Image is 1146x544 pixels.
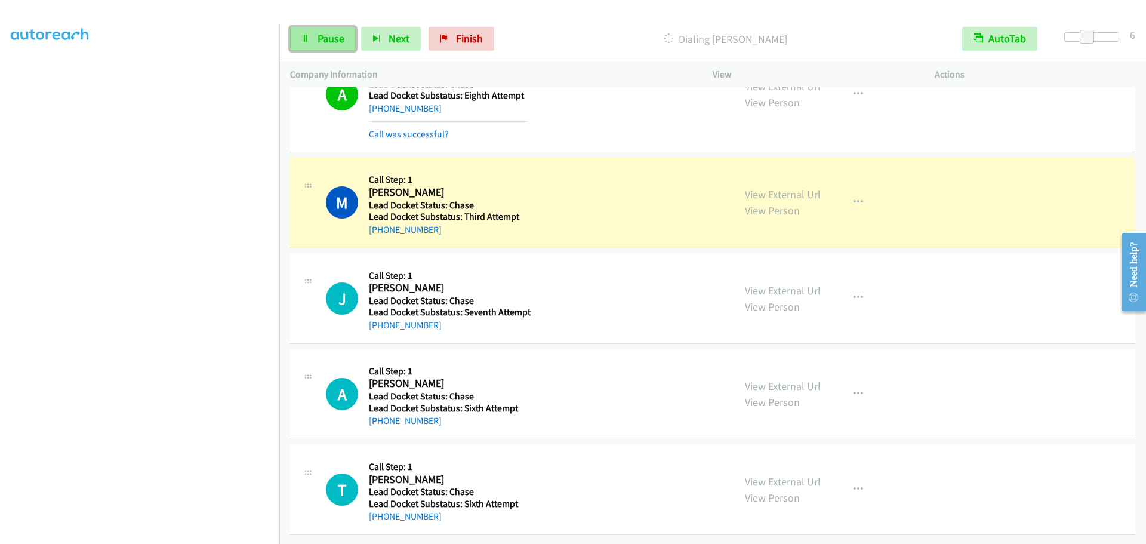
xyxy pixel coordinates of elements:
a: [PHONE_NUMBER] [369,103,442,114]
h5: Lead Docket Substatus: Sixth Attempt [369,498,528,510]
a: View Person [745,300,800,314]
a: Finish [429,27,494,51]
h2: [PERSON_NAME] [369,186,528,199]
h2: [PERSON_NAME] [369,281,528,295]
h5: Lead Docket Substatus: Seventh Attempt [369,306,531,318]
a: View External Url [745,284,821,297]
a: [PHONE_NUMBER] [369,511,442,522]
a: [PHONE_NUMBER] [369,224,442,235]
h5: Call Step: 1 [369,461,528,473]
h1: A [326,78,358,110]
p: Actions [935,67,1135,82]
span: Finish [456,32,483,45]
a: View External Url [745,379,821,393]
div: The call is yet to be attempted [326,474,358,506]
h5: Lead Docket Substatus: Sixth Attempt [369,402,528,414]
a: View Person [745,96,800,109]
a: [PHONE_NUMBER] [369,415,442,426]
h5: Lead Docket Status: Chase [369,295,531,307]
span: Next [389,32,409,45]
h1: A [326,378,358,410]
p: Company Information [290,67,691,82]
h2: [PERSON_NAME] [369,473,528,487]
h5: Call Step: 1 [369,270,531,282]
a: Pause [290,27,356,51]
a: View Person [745,491,800,505]
a: [PHONE_NUMBER] [369,319,442,331]
h1: T [326,474,358,506]
a: View External Url [745,188,821,201]
h5: Call Step: 1 [369,365,528,377]
a: View External Url [745,79,821,93]
h5: Call Step: 1 [369,174,528,186]
h2: [PERSON_NAME] [369,377,528,391]
h1: J [326,282,358,315]
h5: Lead Docket Status: Chase [369,391,528,402]
div: 6 [1130,27,1135,43]
a: Call was successful? [369,128,449,140]
div: The call is yet to be attempted [326,378,358,410]
button: AutoTab [962,27,1037,51]
p: Dialing [PERSON_NAME] [510,31,941,47]
iframe: Resource Center [1111,225,1146,319]
h5: Lead Docket Status: Chase [369,199,528,211]
a: View Person [745,204,800,217]
a: View External Url [745,475,821,488]
span: Pause [318,32,344,45]
h5: Lead Docket Status: Chase [369,486,528,498]
h1: M [326,186,358,219]
a: View Person [745,395,800,409]
button: Next [361,27,421,51]
h5: Lead Docket Substatus: Eighth Attempt [369,90,528,102]
p: View [713,67,913,82]
h5: Lead Docket Substatus: Third Attempt [369,211,528,223]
